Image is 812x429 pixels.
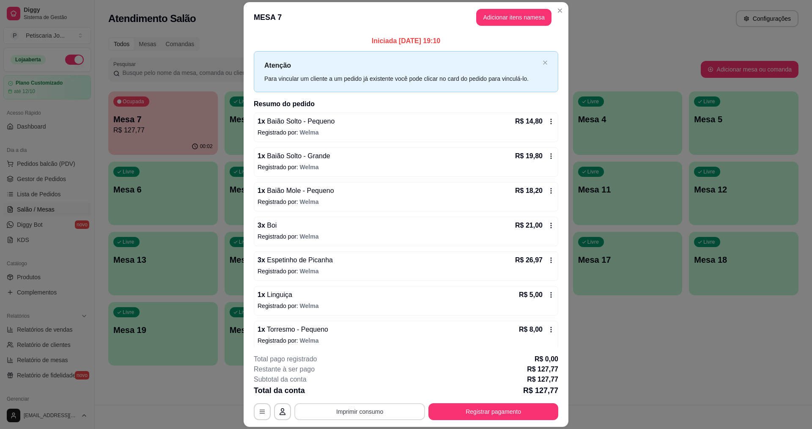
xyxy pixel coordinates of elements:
span: Welma [300,233,319,240]
p: Total da conta [254,385,305,396]
p: 1 x [258,290,292,300]
p: R$ 8,00 [519,324,543,335]
button: Imprimir consumo [294,403,425,420]
p: R$ 14,80 [515,116,543,126]
span: Baião Solto - Pequeno [265,118,335,125]
header: MESA 7 [244,2,568,33]
span: Baião Mole - Pequeno [265,187,334,194]
span: Welma [300,198,319,205]
p: R$ 26,97 [515,255,543,265]
span: Welma [300,337,319,344]
h2: Resumo do pedido [254,99,558,109]
p: Registrado por: [258,336,554,345]
button: Adicionar itens namesa [476,9,551,26]
p: Registrado por: [258,302,554,310]
span: Welma [300,302,319,309]
span: Boi [265,222,277,229]
p: Restante à ser pago [254,364,315,374]
span: Espetinho de Picanha [265,256,333,264]
p: R$ 127,77 [527,374,558,385]
p: R$ 127,77 [523,385,558,396]
button: Registrar pagamento [428,403,558,420]
p: Iniciada [DATE] 19:10 [254,36,558,46]
p: R$ 19,80 [515,151,543,161]
p: 3 x [258,220,277,231]
p: 3 x [258,255,333,265]
p: R$ 18,20 [515,186,543,196]
p: R$ 0,00 [535,354,558,364]
p: 1 x [258,324,328,335]
span: Baião Solto - Grande [265,152,330,159]
p: Registrado por: [258,198,554,206]
p: Registrado por: [258,128,554,137]
span: close [543,60,548,65]
p: 1 x [258,116,335,126]
span: Welma [300,164,319,170]
button: close [543,60,548,66]
span: Welma [300,268,319,275]
p: Registrado por: [258,163,554,171]
p: 1 x [258,151,330,161]
span: Torresmo - Pequeno [265,326,328,333]
p: 1 x [258,186,334,196]
span: Welma [300,129,319,136]
p: Registrado por: [258,232,554,241]
p: Total pago registrado [254,354,317,364]
div: Para vincular um cliente a um pedido já existente você pode clicar no card do pedido para vinculá... [264,74,539,83]
p: R$ 127,77 [527,364,558,374]
p: Atenção [264,60,539,71]
p: Subtotal da conta [254,374,307,385]
p: R$ 21,00 [515,220,543,231]
span: Linguiça [265,291,292,298]
p: Registrado por: [258,267,554,275]
p: R$ 5,00 [519,290,543,300]
button: Close [553,4,567,17]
